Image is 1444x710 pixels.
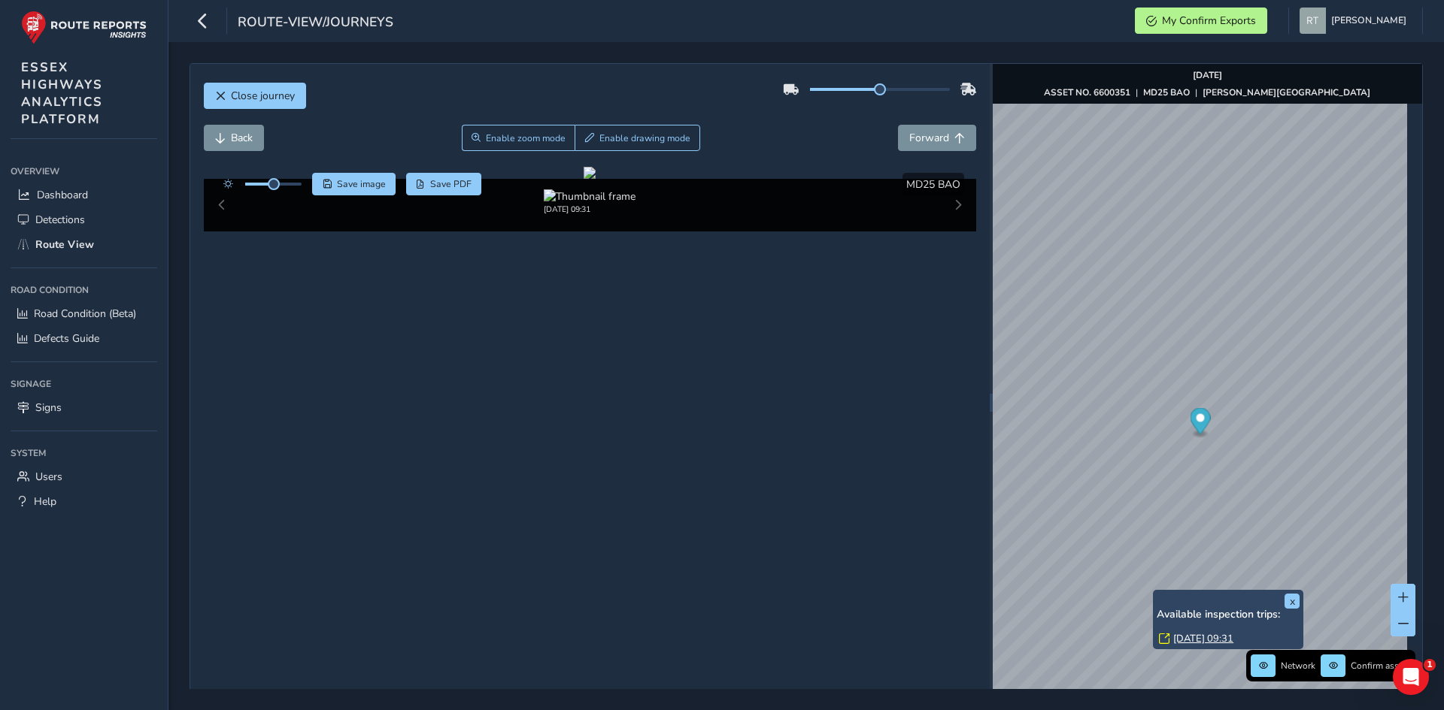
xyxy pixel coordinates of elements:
span: route-view/journeys [238,13,393,34]
a: Defects Guide [11,326,157,351]
span: Defects Guide [34,331,99,346]
button: PDF [406,173,482,195]
span: Save image [337,178,386,190]
span: Close journey [231,89,295,103]
span: Network [1281,660,1315,672]
button: Draw [575,125,700,151]
span: Save PDF [430,178,472,190]
span: Forward [909,131,949,145]
div: | | [1044,86,1370,98]
div: Road Condition [11,279,157,301]
button: Back [204,125,264,151]
button: My Confirm Exports [1135,8,1267,34]
div: System [11,442,157,464]
button: Zoom [462,125,575,151]
span: Help [34,494,56,509]
span: Confirm assets [1351,660,1411,672]
strong: [PERSON_NAME][GEOGRAPHIC_DATA] [1203,86,1370,98]
a: Road Condition (Beta) [11,301,157,326]
a: Route View [11,232,157,257]
span: 1 [1424,659,1436,671]
a: Users [11,464,157,489]
div: Overview [11,160,157,183]
strong: [DATE] [1193,69,1222,81]
iframe: Intercom live chat [1393,659,1429,695]
span: [PERSON_NAME] [1331,8,1406,34]
button: x [1285,594,1300,609]
span: Detections [35,213,85,227]
a: Help [11,489,157,514]
span: Dashboard [37,188,88,202]
span: Back [231,131,253,145]
div: Signage [11,373,157,395]
div: [DATE] 09:31 [544,204,636,215]
div: Map marker [1190,408,1210,439]
a: Detections [11,207,157,232]
button: Forward [898,125,976,151]
strong: ASSET NO. 6600351 [1044,86,1130,98]
button: Save [312,173,396,195]
button: [PERSON_NAME] [1300,8,1412,34]
img: rr logo [21,11,147,44]
span: My Confirm Exports [1162,14,1256,28]
span: Signs [35,400,62,415]
span: ESSEX HIGHWAYS ANALYTICS PLATFORM [21,59,103,128]
span: Enable zoom mode [486,132,566,144]
a: Signs [11,395,157,420]
span: Users [35,470,62,484]
span: Road Condition (Beta) [34,307,136,321]
img: Thumbnail frame [544,189,636,204]
a: [DATE] 09:31 [1173,632,1233,645]
h6: Available inspection trips: [1157,609,1300,621]
span: Route View [35,237,94,252]
span: Enable drawing mode [599,132,690,144]
strong: MD25 BAO [1143,86,1190,98]
button: Close journey [204,83,306,109]
img: diamond-layout [1300,8,1326,34]
span: MD25 BAO [906,177,960,192]
a: Dashboard [11,183,157,207]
